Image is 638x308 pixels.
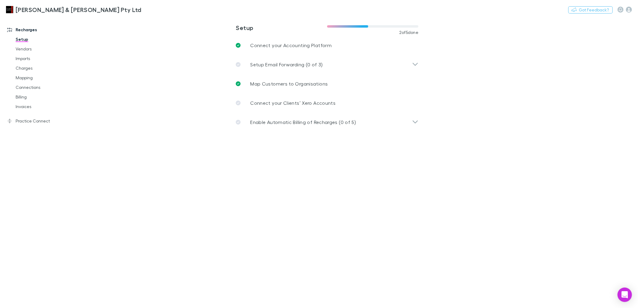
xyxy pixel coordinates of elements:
a: Recharges [1,25,83,35]
h3: [PERSON_NAME] & [PERSON_NAME] Pty Ltd [16,6,141,13]
a: Setup [10,35,83,44]
a: Vendors [10,44,83,54]
div: Setup Email Forwarding (0 of 3) [231,55,423,74]
p: Enable Automatic Billing of Recharges (0 of 5) [250,119,356,126]
p: Map Customers to Organisations [250,80,328,87]
p: Connect your Accounting Platform [250,42,332,49]
a: Map Customers to Organisations [231,74,423,93]
span: 2 of 5 done [399,30,419,35]
a: Invoices [10,102,83,111]
a: Billing [10,92,83,102]
div: Open Intercom Messenger [618,288,632,302]
a: Mapping [10,73,83,83]
h3: Setup [236,24,327,31]
a: Imports [10,54,83,63]
a: Charges [10,63,83,73]
div: Enable Automatic Billing of Recharges (0 of 5) [231,113,423,132]
a: Connections [10,83,83,92]
p: Connect your Clients’ Xero Accounts [250,99,336,107]
a: Practice Connect [1,116,83,126]
a: [PERSON_NAME] & [PERSON_NAME] Pty Ltd [2,2,145,17]
p: Setup Email Forwarding (0 of 3) [250,61,323,68]
a: Connect your Accounting Platform [231,36,423,55]
button: Got Feedback? [568,6,613,14]
a: Connect your Clients’ Xero Accounts [231,93,423,113]
img: Douglas & Harrison Pty Ltd's Logo [6,6,13,13]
